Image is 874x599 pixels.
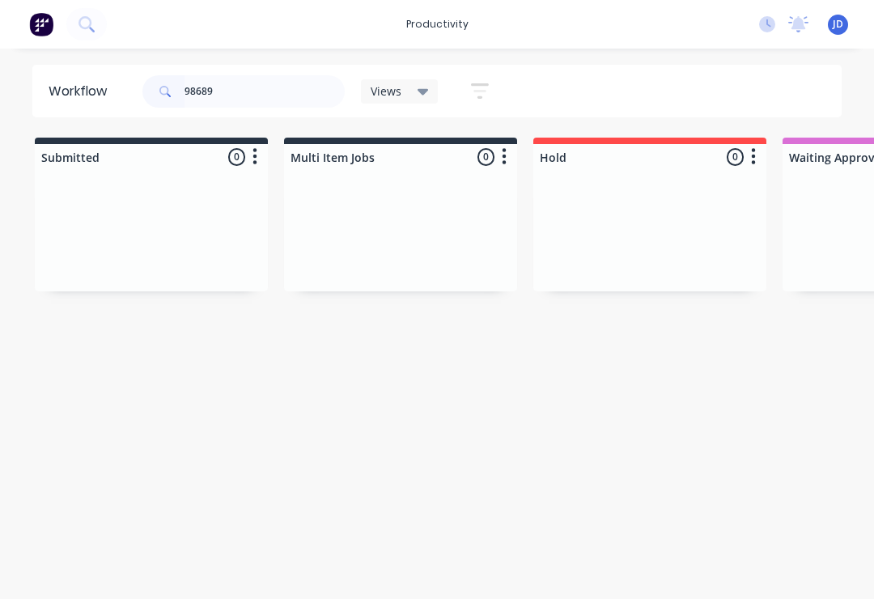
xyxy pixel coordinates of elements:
[398,12,477,36] div: productivity
[833,17,843,32] span: JD
[185,75,345,108] input: Search for orders...
[29,12,53,36] img: Factory
[371,83,401,100] span: Views
[49,82,115,101] div: Workflow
